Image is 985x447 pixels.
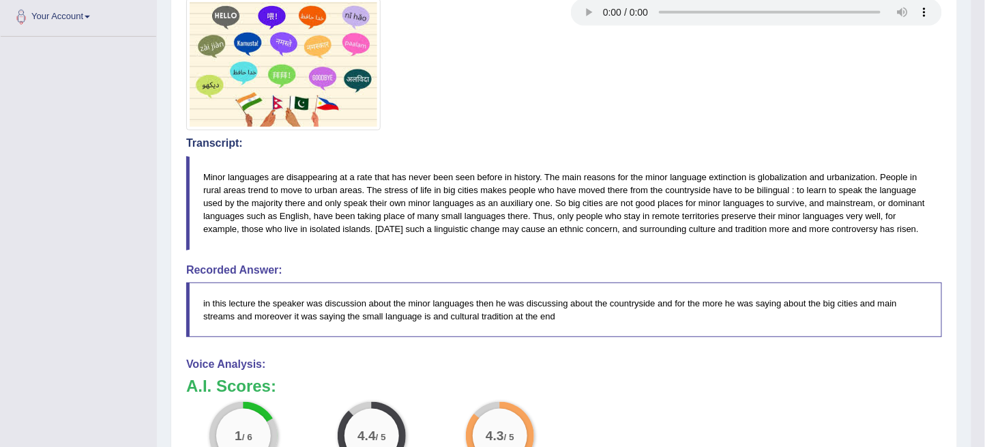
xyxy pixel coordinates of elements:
[186,156,942,250] blockquote: Minor languages are disappearing at a rate that has never been seen before in history. The main r...
[186,377,276,395] b: A.I. Scores:
[242,433,252,443] small: / 6
[376,433,386,443] small: / 5
[186,283,942,337] blockquote: in this lecture the speaker was discussion about the minor languages then he was discussing about...
[186,137,942,149] h4: Transcript:
[186,264,942,276] h4: Recorded Answer:
[186,358,942,371] h4: Voice Analysis:
[486,429,504,444] big: 4.3
[504,433,514,443] small: / 5
[357,429,376,444] big: 4.4
[235,429,242,444] big: 1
